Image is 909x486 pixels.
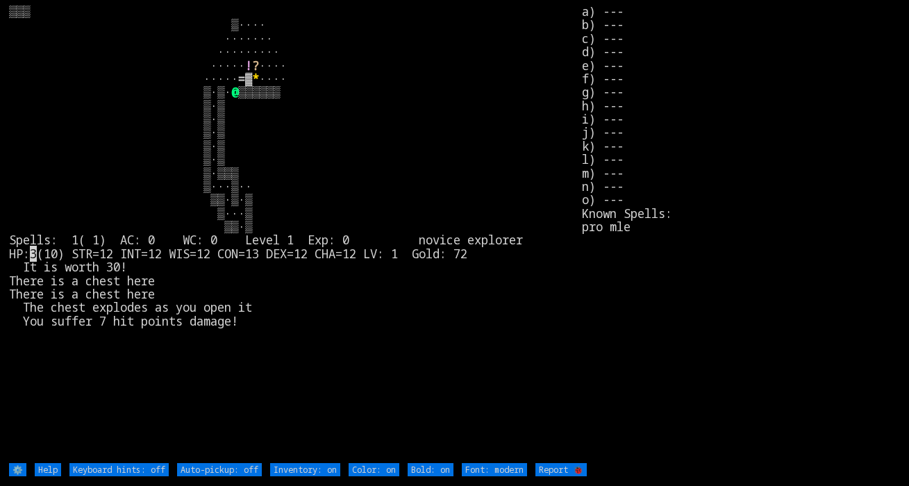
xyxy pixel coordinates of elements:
[9,5,582,462] larn: ▒▒▒ ▒···· ······· ········· ····· ···· ····· ▓ ···· ▒·▒· ▒▒▒▒▒▒ ▒·▒ ▒·▒ ▒·▒ ▒·▒ ▒·▒ ▒·▒▒▒ ▒···▒··...
[30,246,37,262] mark: 3
[349,463,399,476] input: Color: on
[177,463,262,476] input: Auto-pickup: off
[270,463,340,476] input: Inventory: on
[535,463,587,476] input: Report 🐞
[582,5,900,462] stats: a) --- b) --- c) --- d) --- e) --- f) --- g) --- h) --- i) --- j) --- k) --- l) --- m) --- n) ---...
[462,463,527,476] input: Font: modern
[69,463,169,476] input: Keyboard hints: off
[238,71,245,87] font: =
[231,84,238,100] font: @
[35,463,61,476] input: Help
[408,463,453,476] input: Bold: on
[245,58,252,74] font: !
[252,58,259,74] font: ?
[9,463,26,476] input: ⚙️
